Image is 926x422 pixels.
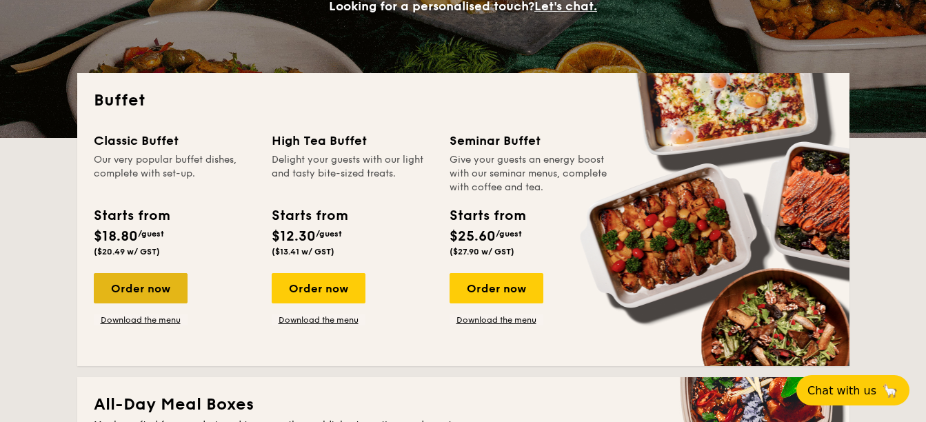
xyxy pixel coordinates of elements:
[272,205,347,226] div: Starts from
[796,375,909,405] button: Chat with us🦙
[272,247,334,257] span: ($13.41 w/ GST)
[94,273,188,303] div: Order now
[450,205,525,226] div: Starts from
[138,229,164,239] span: /guest
[807,384,876,397] span: Chat with us
[450,228,496,245] span: $25.60
[272,153,433,194] div: Delight your guests with our light and tasty bite-sized treats.
[272,228,316,245] span: $12.30
[94,131,255,150] div: Classic Buffet
[94,205,169,226] div: Starts from
[94,314,188,325] a: Download the menu
[450,273,543,303] div: Order now
[94,394,833,416] h2: All-Day Meal Boxes
[94,247,160,257] span: ($20.49 w/ GST)
[450,153,611,194] div: Give your guests an energy boost with our seminar menus, complete with coffee and tea.
[450,314,543,325] a: Download the menu
[94,90,833,112] h2: Buffet
[882,383,898,399] span: 🦙
[272,314,365,325] a: Download the menu
[94,228,138,245] span: $18.80
[272,273,365,303] div: Order now
[450,131,611,150] div: Seminar Buffet
[94,153,255,194] div: Our very popular buffet dishes, complete with set-up.
[496,229,522,239] span: /guest
[272,131,433,150] div: High Tea Buffet
[316,229,342,239] span: /guest
[450,247,514,257] span: ($27.90 w/ GST)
